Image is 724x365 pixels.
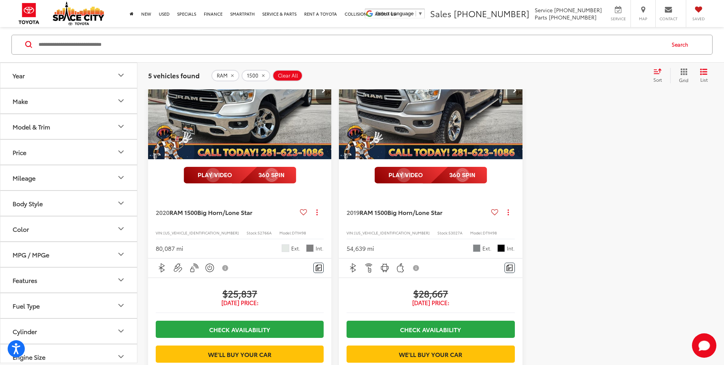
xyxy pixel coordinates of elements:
[292,230,306,236] span: DT1H98
[13,174,35,181] div: Mileage
[501,206,515,219] button: Actions
[163,230,239,236] span: [US_VEHICLE_IDENTIFICATION_NUMBER]
[347,244,374,253] div: 54,639 mi
[664,35,699,54] button: Search
[184,167,296,184] img: full motion video
[169,208,197,216] span: RAM 1500
[418,11,423,16] span: ▼
[310,206,324,219] button: Actions
[38,36,664,54] input: Search by Make, Model, or Keyword
[507,245,515,252] span: Int.
[306,244,314,252] span: Gray
[247,73,258,79] span: 1500
[0,216,138,241] button: ColorColor
[347,287,514,299] span: $28,667
[635,16,651,21] span: Map
[364,263,374,273] img: Remote Start
[347,321,514,338] a: Check Availability
[670,68,694,83] button: Grid View
[448,230,463,236] span: 53027A
[116,173,126,182] div: Mileage
[205,263,214,273] img: Keyless Ignition System
[506,265,513,271] img: Comments
[348,263,358,273] img: Bluetooth®
[247,230,258,236] span: Stock:
[273,70,303,81] button: Clear All
[483,230,497,236] span: DT1H98
[0,63,138,88] button: YearYear
[116,250,126,259] div: MPG / MPGe
[339,21,523,160] img: 2019 RAM 1500 Big Horn/Lone Star
[116,327,126,336] div: Cylinder
[148,21,332,159] a: 2020 RAM 1500 Big Horn/Lone Star2020 RAM 1500 Big Horn/Lone Star2020 RAM 1500 Big Horn/Lone Star2...
[116,224,126,234] div: Color
[217,73,227,79] span: RAM
[116,352,126,362] div: Engine Size
[316,265,322,271] img: Comments
[410,260,423,276] button: View Disclaimer
[13,328,37,335] div: Cylinder
[692,333,716,358] svg: Start Chat
[157,263,167,273] img: Bluetooth®
[380,263,390,273] img: Android Auto
[0,165,138,190] button: MileageMileage
[211,70,239,81] button: remove RAM
[347,230,354,236] span: VIN:
[690,16,707,21] span: Saved
[374,167,487,184] img: full motion video
[505,263,515,273] button: Comments
[156,287,324,299] span: $25,837
[316,77,331,104] button: Next image
[0,191,138,216] button: Body StyleBody Style
[189,263,199,273] img: Keyless Entry
[13,276,37,284] div: Features
[148,71,200,80] span: 5 vehicles found
[497,244,505,252] span: Black
[148,21,332,159] div: 2020 RAM 1500 Big Horn/Lone Star 0
[549,13,597,21] span: [PHONE_NUMBER]
[13,97,28,105] div: Make
[360,208,387,216] span: RAM 1500
[482,245,492,252] span: Ext.
[278,73,298,79] span: Clear All
[148,21,332,160] img: 2020 RAM 1500 Big Horn/Lone Star
[156,208,297,216] a: 2020RAM 1500Big Horn/Lone Star
[653,76,662,83] span: Sort
[316,209,318,215] span: dropdown dots
[354,230,430,236] span: [US_VEHICLE_IDENTIFICATION_NUMBER]
[535,13,547,21] span: Parts
[347,346,514,363] a: We'll Buy Your Car
[116,148,126,157] div: Price
[0,319,138,344] button: CylinderCylinder
[387,208,442,216] span: Big Horn/Lone Star
[376,11,414,16] span: Select Language
[610,16,627,21] span: Service
[197,208,252,216] span: Big Horn/Lone Star
[347,299,514,307] span: [DATE] Price:
[173,263,183,273] img: Aux Input
[13,225,29,233] div: Color
[116,276,126,285] div: Features
[507,77,522,104] button: Next image
[0,242,138,267] button: MPG / MPGeMPG / MPGe
[347,208,360,216] span: 2019
[156,299,324,307] span: [DATE] Price:
[339,21,523,159] div: 2019 RAM 1500 Big Horn/Lone Star 0
[13,302,40,309] div: Fuel Type
[156,244,183,253] div: 80,087 mi
[508,209,509,215] span: dropdown dots
[0,268,138,292] button: FeaturesFeatures
[650,68,670,83] button: Select sort value
[396,263,405,273] img: Apple CarPlay
[437,230,448,236] span: Stock:
[694,68,713,83] button: List View
[316,245,324,252] span: Int.
[430,7,451,19] span: Sales
[700,76,708,83] span: List
[679,77,689,83] span: Grid
[13,72,25,79] div: Year
[470,230,483,236] span: Model:
[116,71,126,80] div: Year
[156,321,324,338] a: Check Availability
[554,6,602,14] span: [PHONE_NUMBER]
